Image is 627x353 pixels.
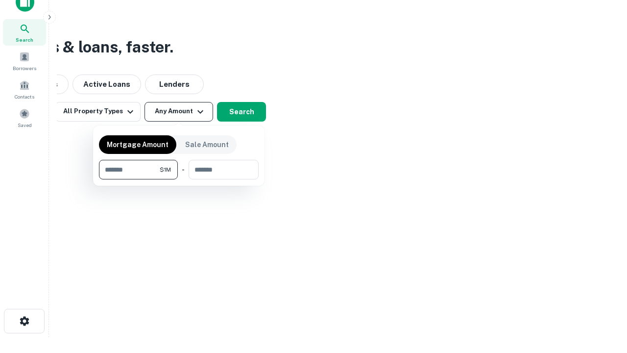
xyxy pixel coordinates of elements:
[578,275,627,322] iframe: Chat Widget
[107,139,169,150] p: Mortgage Amount
[160,165,171,174] span: $1M
[182,160,185,179] div: -
[185,139,229,150] p: Sale Amount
